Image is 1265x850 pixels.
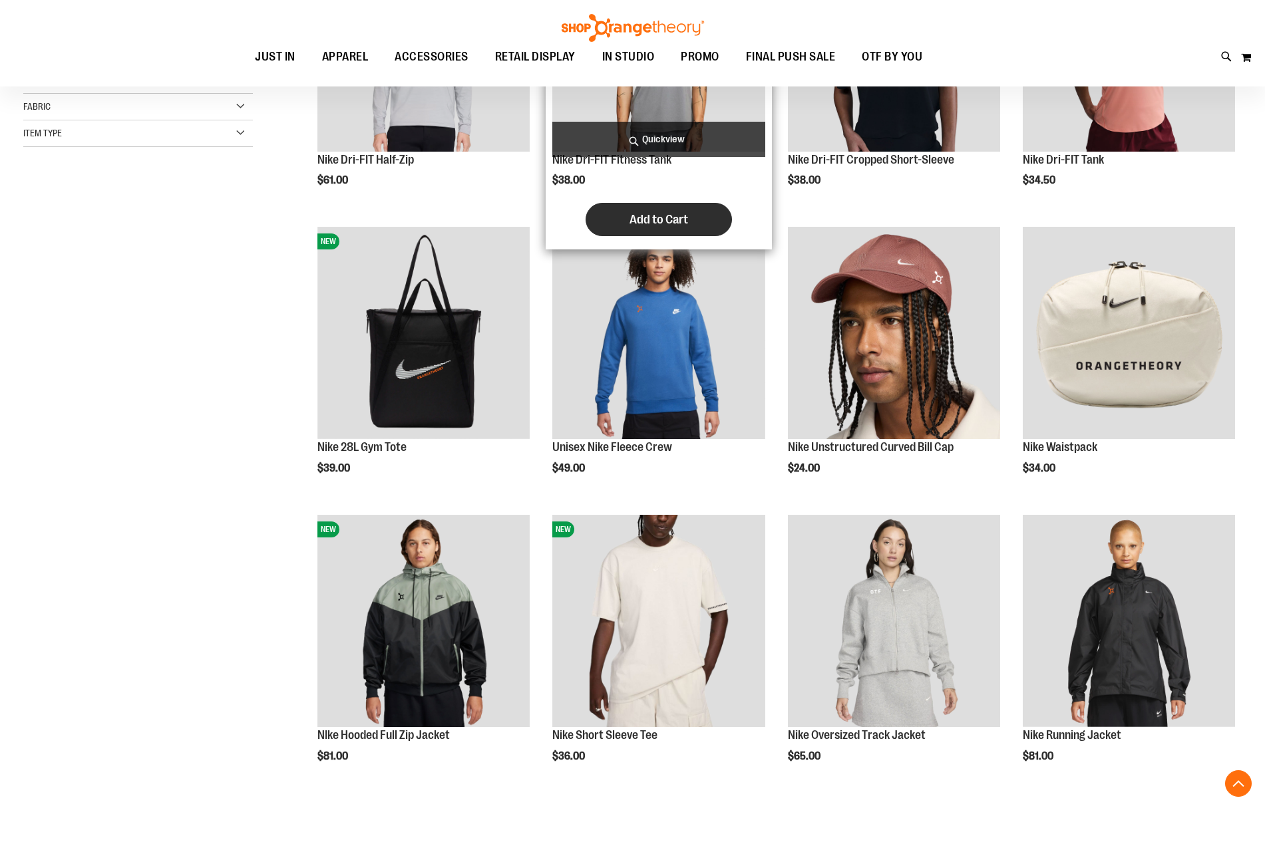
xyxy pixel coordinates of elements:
[1023,515,1235,729] a: Nike Running Jacket
[1023,440,1097,454] a: Nike Waistpack
[552,174,587,186] span: $38.00
[602,42,655,72] span: IN STUDIO
[1225,770,1252,797] button: Back To Top
[552,153,671,166] a: Nike Dri-FIT Fitness Tank
[1023,728,1121,742] a: Nike Running Jacket
[586,203,732,236] button: Add to Cart
[552,227,765,441] a: Unisex Nike Fleece CrewNEW
[495,42,576,72] span: RETAIL DISPLAY
[322,42,369,72] span: APPAREL
[848,42,936,72] a: OTF BY YOU
[1016,508,1242,796] div: product
[242,42,309,72] a: JUST IN
[1023,750,1055,762] span: $81.00
[746,42,836,72] span: FINAL PUSH SALE
[546,220,771,508] div: product
[317,515,530,729] a: NIke Hooded Full Zip JacketNEW
[788,462,822,474] span: $24.00
[681,42,719,72] span: PROMO
[317,174,350,186] span: $61.00
[630,212,688,227] span: Add to Cart
[395,42,468,72] span: ACCESSORIES
[552,440,672,454] a: Unisex Nike Fleece Crew
[667,42,733,72] a: PROMO
[317,233,339,249] span: NEW
[552,750,587,762] span: $36.00
[317,153,414,166] a: Nike Dri-FIT Half-Zip
[788,227,1000,441] a: Nike Unstructured Curved Bill Cap
[1023,462,1057,474] span: $34.00
[781,508,1007,796] div: product
[788,750,822,762] span: $65.00
[317,440,407,454] a: Nike 28L Gym Tote
[482,42,589,72] a: RETAIL DISPLAY
[781,220,1007,508] div: product
[788,153,954,166] a: Nike Dri-FIT Cropped Short-Sleeve
[317,728,450,742] a: NIke Hooded Full Zip Jacket
[317,515,530,727] img: NIke Hooded Full Zip Jacket
[546,508,771,796] div: product
[23,101,51,112] span: Fabric
[552,122,765,157] a: Quickview
[552,515,765,729] a: Nike Short Sleeve TeeNEW
[1023,227,1235,439] img: Nike Waistpack
[560,14,706,42] img: Shop Orangetheory
[1023,153,1104,166] a: Nike Dri-FIT Tank
[552,515,765,727] img: Nike Short Sleeve Tee
[1023,227,1235,441] a: Nike Waistpack
[733,42,849,72] a: FINAL PUSH SALE
[317,227,530,439] img: Nike 28L Gym Tote
[317,521,339,537] span: NEW
[381,42,482,72] a: ACCESSORIES
[788,515,1000,729] a: Nike Oversized Track Jacket
[589,42,668,72] a: IN STUDIO
[317,227,530,441] a: Nike 28L Gym ToteNEW
[788,515,1000,727] img: Nike Oversized Track Jacket
[552,462,587,474] span: $49.00
[788,728,926,742] a: Nike Oversized Track Jacket
[317,750,350,762] span: $81.00
[552,728,657,742] a: Nike Short Sleeve Tee
[788,227,1000,439] img: Nike Unstructured Curved Bill Cap
[1016,220,1242,508] div: product
[309,42,382,72] a: APPAREL
[317,462,352,474] span: $39.00
[552,227,765,439] img: Unisex Nike Fleece Crew
[788,174,822,186] span: $38.00
[788,440,954,454] a: Nike Unstructured Curved Bill Cap
[23,128,62,138] span: Item Type
[255,42,295,72] span: JUST IN
[1023,515,1235,727] img: Nike Running Jacket
[862,42,922,72] span: OTF BY YOU
[311,220,536,508] div: product
[1023,174,1057,186] span: $34.50
[552,521,574,537] span: NEW
[311,508,536,796] div: product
